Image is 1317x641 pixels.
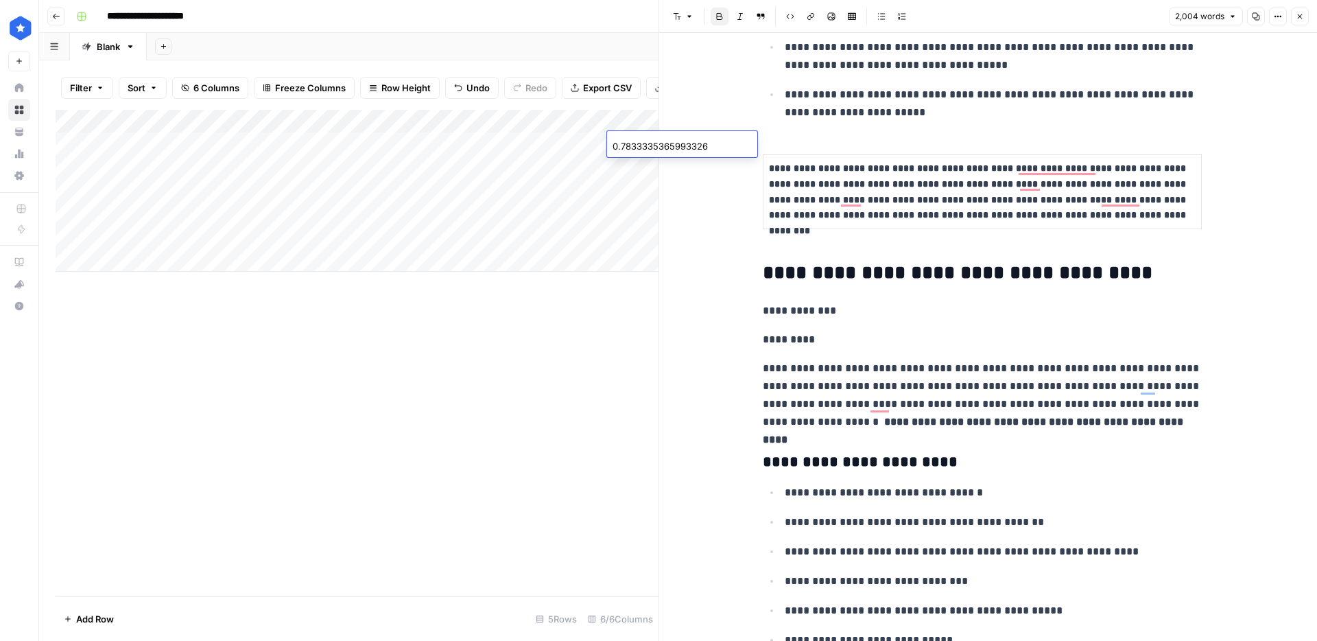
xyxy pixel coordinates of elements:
div: What's new? [9,274,29,294]
button: Sort [119,77,167,99]
button: What's new? [8,273,30,295]
button: Redo [504,77,556,99]
a: Blank [70,33,147,60]
div: Blank [97,40,120,54]
button: Freeze Columns [254,77,355,99]
a: Home [8,77,30,99]
button: Undo [445,77,499,99]
button: Filter [61,77,113,99]
a: Settings [8,165,30,187]
button: 6 Columns [172,77,248,99]
button: Workspace: ConsumerAffairs [8,11,30,45]
button: Row Height [360,77,440,99]
button: Add Row [56,608,122,630]
span: Row Height [381,81,431,95]
span: Sort [128,81,145,95]
a: Browse [8,99,30,121]
span: Filter [70,81,92,95]
div: 6/6 Columns [582,608,658,630]
span: 2,004 words [1175,10,1224,23]
img: ConsumerAffairs Logo [8,16,33,40]
div: 5 Rows [530,608,582,630]
span: Undo [466,81,490,95]
a: AirOps Academy [8,251,30,273]
span: Freeze Columns [275,81,346,95]
button: Export CSV [562,77,641,99]
span: Export CSV [583,81,632,95]
span: Add Row [76,612,114,626]
a: Your Data [8,121,30,143]
button: Help + Support [8,295,30,317]
span: 6 Columns [193,81,239,95]
button: 2,004 words [1169,8,1243,25]
a: Usage [8,143,30,165]
span: Redo [525,81,547,95]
